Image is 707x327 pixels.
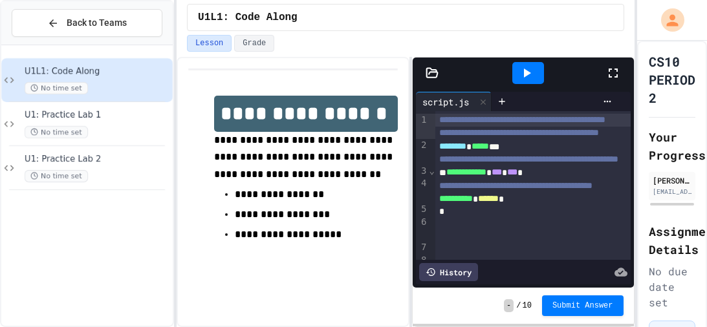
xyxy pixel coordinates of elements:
[416,92,492,111] div: script.js
[416,114,429,139] div: 1
[516,301,521,311] span: /
[552,301,613,311] span: Submit Answer
[653,174,692,186] div: [PERSON_NAME]
[25,82,88,94] span: No time set
[234,35,274,52] button: Grade
[649,52,696,107] h1: CS10 PERIOD 2
[504,299,514,312] span: -
[522,301,531,311] span: 10
[416,241,429,254] div: 7
[416,139,429,164] div: 2
[187,35,232,52] button: Lesson
[25,170,88,182] span: No time set
[649,264,696,310] div: No due date set
[542,295,624,316] button: Submit Answer
[67,16,127,30] span: Back to Teams
[653,187,692,196] div: [EMAIL_ADDRESS][DOMAIN_NAME]
[25,110,170,121] span: U1: Practice Lab 1
[416,216,429,241] div: 6
[419,263,478,281] div: History
[198,10,298,25] span: U1L1: Code Along
[649,222,696,258] h2: Assignment Details
[649,128,696,164] h2: Your Progress
[12,9,162,37] button: Back to Teams
[416,254,429,267] div: 8
[25,154,170,165] span: U1: Practice Lab 2
[416,203,429,216] div: 5
[416,95,475,109] div: script.js
[647,5,688,35] div: My Account
[416,177,429,202] div: 4
[416,165,429,178] div: 3
[25,66,170,77] span: U1L1: Code Along
[429,165,435,176] span: Fold line
[25,126,88,138] span: No time set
